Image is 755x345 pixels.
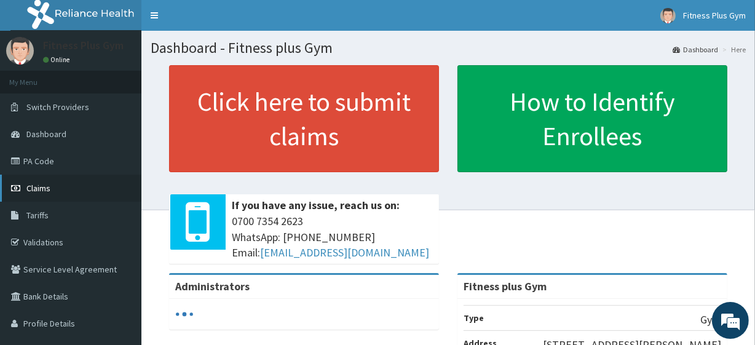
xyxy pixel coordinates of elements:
[175,305,194,323] svg: audio-loading
[43,40,124,51] p: Fitness Plus Gym
[175,279,250,293] b: Administrators
[260,245,429,260] a: [EMAIL_ADDRESS][DOMAIN_NAME]
[660,8,676,23] img: User Image
[26,183,50,194] span: Claims
[26,101,89,113] span: Switch Providers
[151,40,746,56] h1: Dashboard - Fitness plus Gym
[457,65,727,172] a: How to Identify Enrollees
[719,44,746,55] li: Here
[464,279,547,293] strong: Fitness plus Gym
[700,312,721,328] p: Gym
[232,198,400,212] b: If you have any issue, reach us on:
[169,65,439,172] a: Click here to submit claims
[6,37,34,65] img: User Image
[26,210,49,221] span: Tariffs
[464,312,484,323] b: Type
[232,213,433,261] span: 0700 7354 2623 WhatsApp: [PHONE_NUMBER] Email:
[673,44,718,55] a: Dashboard
[43,55,73,64] a: Online
[26,129,66,140] span: Dashboard
[683,10,746,21] span: Fitness Plus Gym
